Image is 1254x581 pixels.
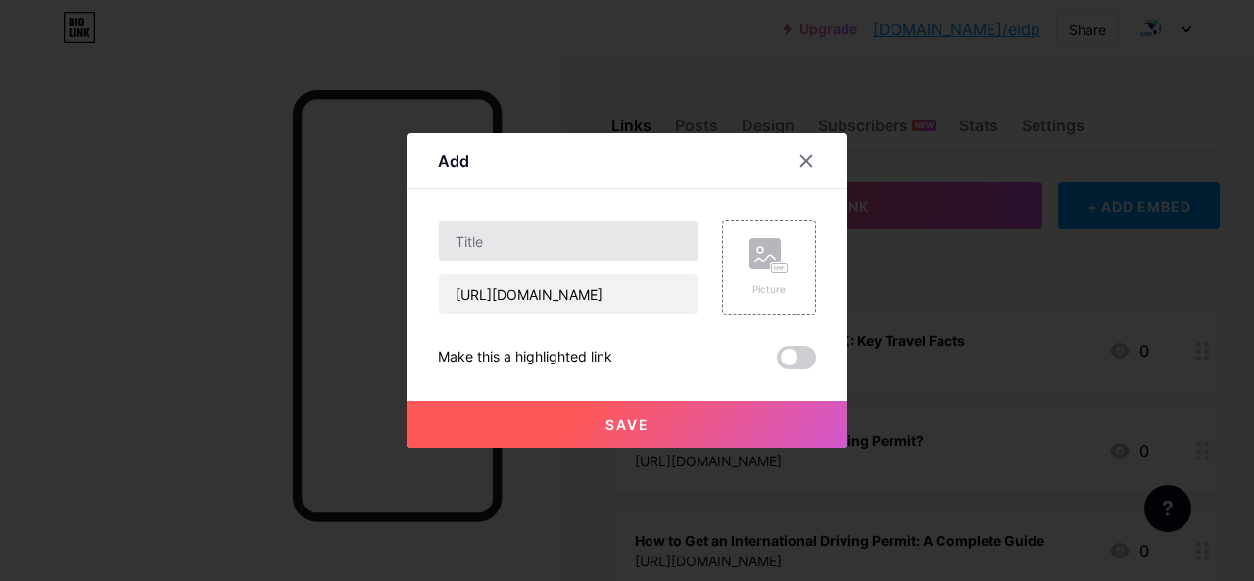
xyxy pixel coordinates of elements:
[439,221,698,261] input: Title
[605,416,650,433] span: Save
[407,401,847,448] button: Save
[438,346,612,369] div: Make this a highlighted link
[439,274,698,314] input: URL
[749,282,789,297] div: Picture
[438,149,469,172] div: Add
